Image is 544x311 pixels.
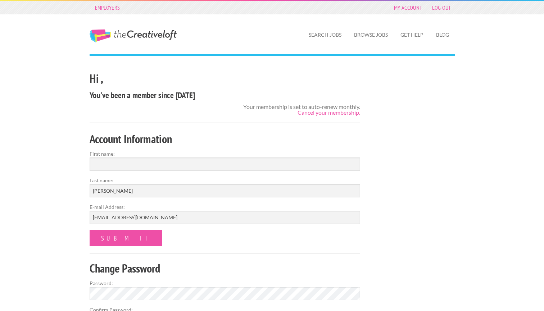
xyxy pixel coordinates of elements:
a: Employers [91,3,124,13]
label: Last name: [90,177,361,184]
label: E-mail Address: [90,203,361,211]
label: Password: [90,279,361,287]
a: Browse Jobs [348,27,394,43]
a: Cancel your membership. [298,109,360,116]
h2: Account Information [90,131,361,147]
h4: You've been a member since [DATE] [90,90,361,101]
a: Search Jobs [303,27,347,43]
h2: Change Password [90,260,361,276]
label: First name: [90,150,361,157]
a: The Creative Loft [90,29,177,42]
a: Log Out [429,3,454,13]
a: My Account [390,3,426,13]
a: Blog [430,27,455,43]
h2: Hi , [90,70,361,87]
a: Get Help [395,27,429,43]
input: Submit [90,230,162,246]
div: Your membership is set to auto-renew monthly. [243,104,360,115]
